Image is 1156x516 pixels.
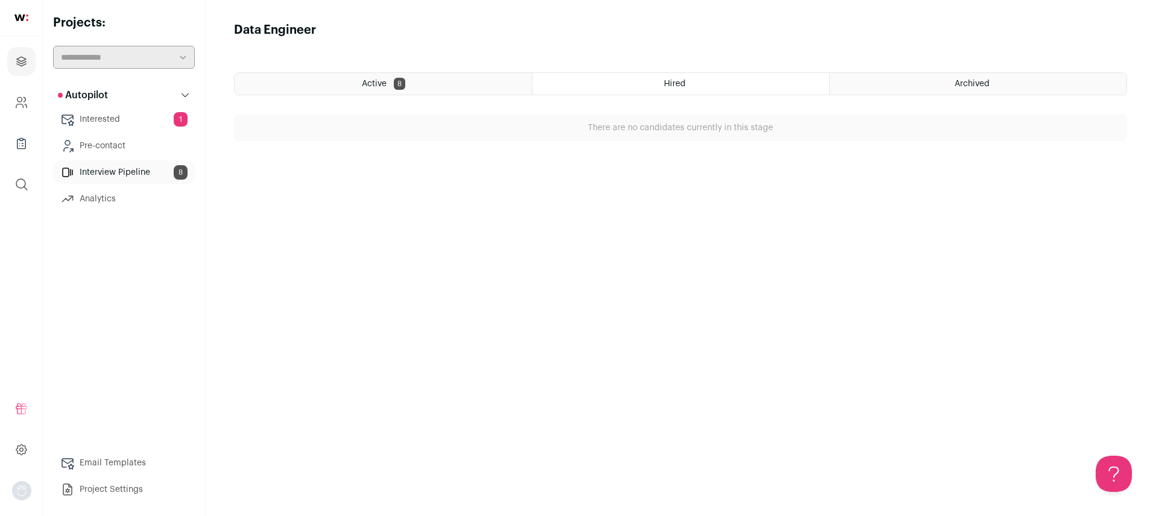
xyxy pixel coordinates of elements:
a: Interview Pipeline8 [53,160,195,184]
a: Active 8 [235,73,532,95]
a: Company and ATS Settings [7,88,36,117]
a: Projects [7,47,36,76]
h1: Data Engineer [234,22,1127,39]
a: Email Templates [53,451,195,475]
a: Pre-contact [53,134,195,158]
div: There are no candidates currently in this stage [234,115,1127,141]
p: Autopilot [58,88,108,102]
button: Open dropdown [12,481,31,500]
span: 8 [174,165,188,180]
a: Archived [830,73,1126,95]
span: 8 [394,78,405,90]
button: Autopilot [53,83,195,107]
h2: Projects: [53,14,195,31]
iframe: Help Scout Beacon - Open [1096,456,1132,492]
img: nopic.png [12,481,31,500]
span: Active [362,80,387,88]
a: Analytics [53,187,195,211]
span: Hired [664,80,686,88]
img: wellfound-shorthand-0d5821cbd27db2630d0214b213865d53afaa358527fdda9d0ea32b1df1b89c2c.svg [14,14,28,21]
a: Company Lists [7,129,36,158]
span: 1 [174,112,188,127]
a: Project Settings [53,477,195,502]
span: Archived [955,80,990,88]
a: Interested1 [53,107,195,131]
